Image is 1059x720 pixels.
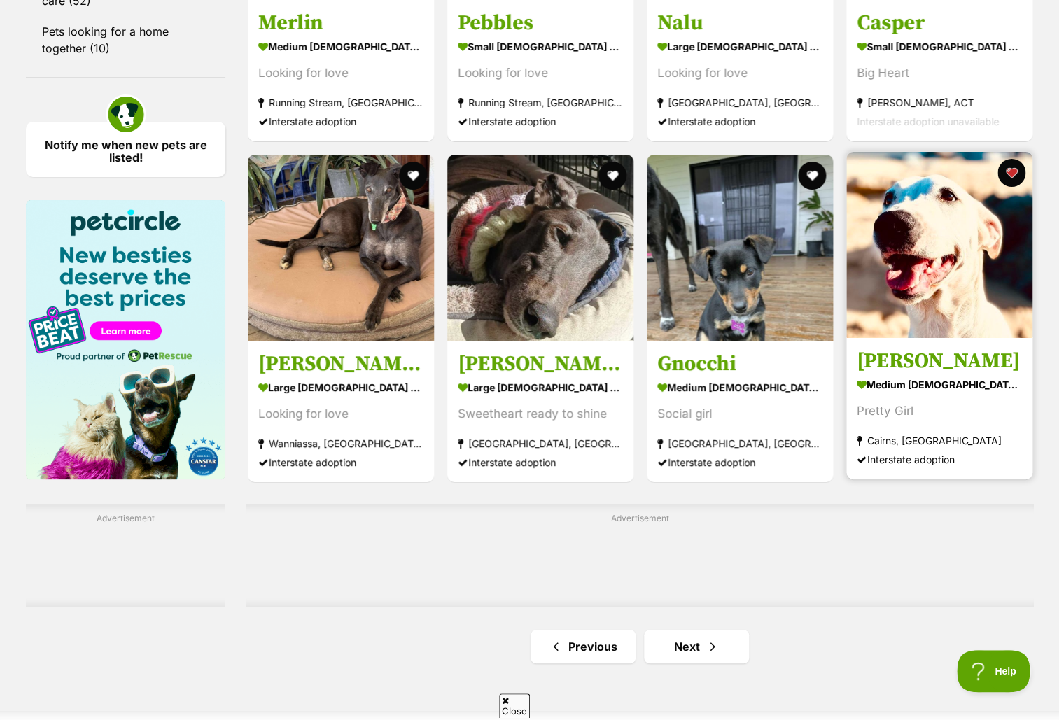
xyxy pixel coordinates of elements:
[26,122,225,177] a: Notify me when new pets are listed!
[857,10,1022,36] h3: Casper
[447,155,633,341] img: Dixie, the greyhound - Greyhound Dog
[458,404,623,423] div: Sweetheart ready to shine
[458,434,623,453] strong: [GEOGRAPHIC_DATA], [GEOGRAPHIC_DATA]
[447,340,633,482] a: [PERSON_NAME], the greyhound large [DEMOGRAPHIC_DATA] Dog Sweetheart ready to shine [GEOGRAPHIC_D...
[657,377,822,397] strong: medium [DEMOGRAPHIC_DATA] Dog
[857,348,1022,374] h3: [PERSON_NAME]
[846,152,1032,338] img: Alexis - Bull Arab Dog
[598,162,626,190] button: favourite
[258,64,423,83] div: Looking for love
[857,115,999,127] span: Interstate adoption unavailable
[258,377,423,397] strong: large [DEMOGRAPHIC_DATA] Dog
[258,93,423,112] strong: Running Stream, [GEOGRAPHIC_DATA]
[657,64,822,83] div: Looking for love
[857,93,1022,112] strong: [PERSON_NAME], ACT
[258,404,423,423] div: Looking for love
[258,112,423,131] div: Interstate adoption
[657,453,822,472] div: Interstate adoption
[246,504,1034,607] div: Advertisement
[26,17,225,63] a: Pets looking for a home together (10)
[644,630,749,663] a: Next page
[657,10,822,36] h3: Nalu
[657,112,822,131] div: Interstate adoption
[458,64,623,83] div: Looking for love
[857,402,1022,421] div: Pretty Girl
[857,36,1022,57] strong: small [DEMOGRAPHIC_DATA] Dog
[499,693,530,718] span: Close
[26,200,225,480] img: Pet Circle promo banner
[26,504,225,607] div: Advertisement
[657,36,822,57] strong: large [DEMOGRAPHIC_DATA] Dog
[258,10,423,36] h3: Merlin
[857,450,1022,469] div: Interstate adoption
[258,434,423,453] strong: Wanniassa, [GEOGRAPHIC_DATA]
[258,453,423,472] div: Interstate adoption
[857,64,1022,83] div: Big Heart
[399,162,427,190] button: favourite
[647,155,833,341] img: Gnocchi - Australian Cattle Dog x Australian Kelpie Dog
[258,351,423,377] h3: [PERSON_NAME], the greyhound
[246,630,1034,663] nav: Pagination
[458,36,623,57] strong: small [DEMOGRAPHIC_DATA] Dog
[657,434,822,453] strong: [GEOGRAPHIC_DATA], [GEOGRAPHIC_DATA]
[857,431,1022,450] strong: Cairns, [GEOGRAPHIC_DATA]
[458,453,623,472] div: Interstate adoption
[458,10,623,36] h3: Pebbles
[531,630,636,663] a: Previous page
[657,404,822,423] div: Social girl
[248,155,434,341] img: Chloe, the greyhound - Greyhound Dog
[458,351,623,377] h3: [PERSON_NAME], the greyhound
[657,351,822,377] h3: Gnocchi
[647,340,833,482] a: Gnocchi medium [DEMOGRAPHIC_DATA] Dog Social girl [GEOGRAPHIC_DATA], [GEOGRAPHIC_DATA] Interstate...
[458,93,623,112] strong: Running Stream, [GEOGRAPHIC_DATA]
[458,112,623,131] div: Interstate adoption
[258,36,423,57] strong: medium [DEMOGRAPHIC_DATA] Dog
[657,93,822,112] strong: [GEOGRAPHIC_DATA], [GEOGRAPHIC_DATA]
[846,337,1032,479] a: [PERSON_NAME] medium [DEMOGRAPHIC_DATA] Dog Pretty Girl Cairns, [GEOGRAPHIC_DATA] Interstate adop...
[997,159,1025,187] button: favourite
[857,374,1022,395] strong: medium [DEMOGRAPHIC_DATA] Dog
[458,377,623,397] strong: large [DEMOGRAPHIC_DATA] Dog
[957,650,1031,692] iframe: Help Scout Beacon - Open
[798,162,826,190] button: favourite
[248,340,434,482] a: [PERSON_NAME], the greyhound large [DEMOGRAPHIC_DATA] Dog Looking for love Wanniassa, [GEOGRAPHIC...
